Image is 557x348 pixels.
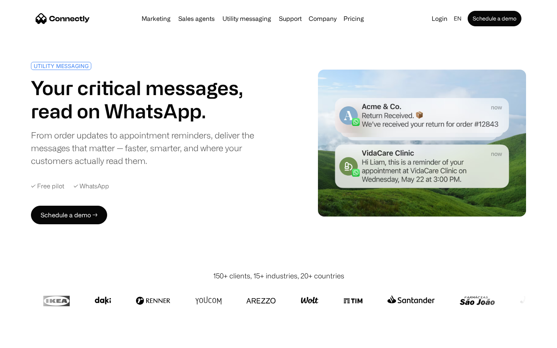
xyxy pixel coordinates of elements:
div: UTILITY MESSAGING [34,63,89,69]
a: Support [276,15,305,22]
div: From order updates to appointment reminders, deliver the messages that matter — faster, smarter, ... [31,129,275,167]
div: 150+ clients, 15+ industries, 20+ countries [213,271,344,281]
a: Sales agents [175,15,218,22]
div: Company [309,13,337,24]
aside: Language selected: English [8,334,46,345]
a: Login [429,13,451,24]
h1: Your critical messages, read on WhatsApp. [31,76,275,123]
a: Utility messaging [219,15,274,22]
div: en [454,13,461,24]
ul: Language list [15,334,46,345]
a: Schedule a demo [468,11,521,26]
a: Pricing [340,15,367,22]
div: ✓ Free pilot [31,183,64,190]
div: ✓ WhatsApp [73,183,109,190]
a: Schedule a demo → [31,206,107,224]
a: Marketing [138,15,174,22]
